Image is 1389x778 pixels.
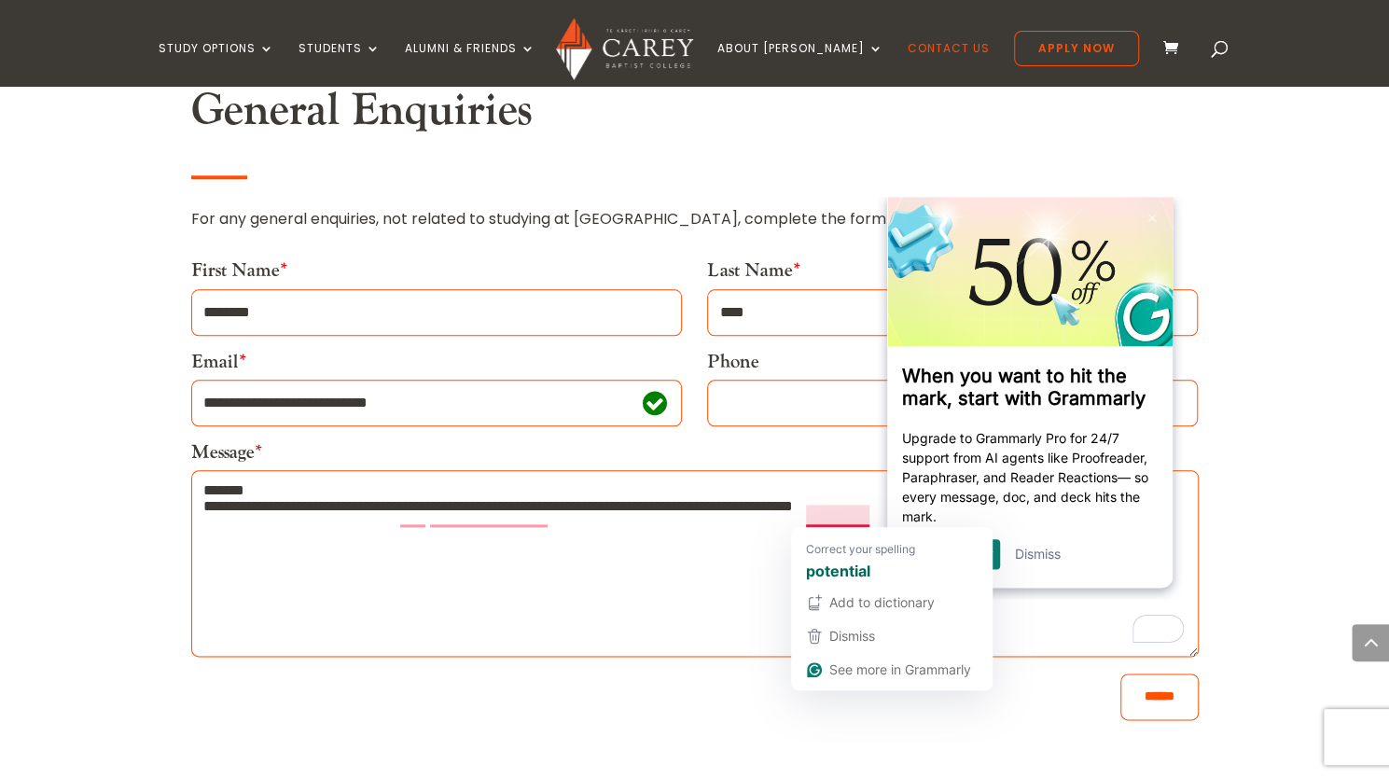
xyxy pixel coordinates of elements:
[191,258,287,283] label: First Name
[159,42,274,86] a: Study Options
[556,18,693,80] img: Carey Baptist College
[271,17,279,25] img: close_x_white.png
[191,440,262,465] label: Message
[191,206,1199,231] p: For any general enquiries, not related to studying at [GEOGRAPHIC_DATA], complete the form below ...
[707,350,758,374] label: Phone
[717,42,883,86] a: About [PERSON_NAME]
[299,42,381,86] a: Students
[33,349,116,365] a: Upgrade now
[191,350,246,374] label: Email
[707,258,799,283] label: Last Name
[25,168,281,213] h3: When you want to hit the mark, start with Grammarly
[191,84,1199,147] h2: General Enquiries
[138,349,184,365] a: Dismiss
[908,42,990,86] a: Contact Us
[25,231,281,329] p: Upgrade to Grammarly Pro for 24/7 support from AI agents like Proofreader, Paraphraser, and Reade...
[405,42,535,86] a: Alumni & Friends
[1014,31,1139,66] a: Apply Now
[191,470,1199,657] textarea: To enrich screen reader interactions, please activate Accessibility in Grammarly extension settings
